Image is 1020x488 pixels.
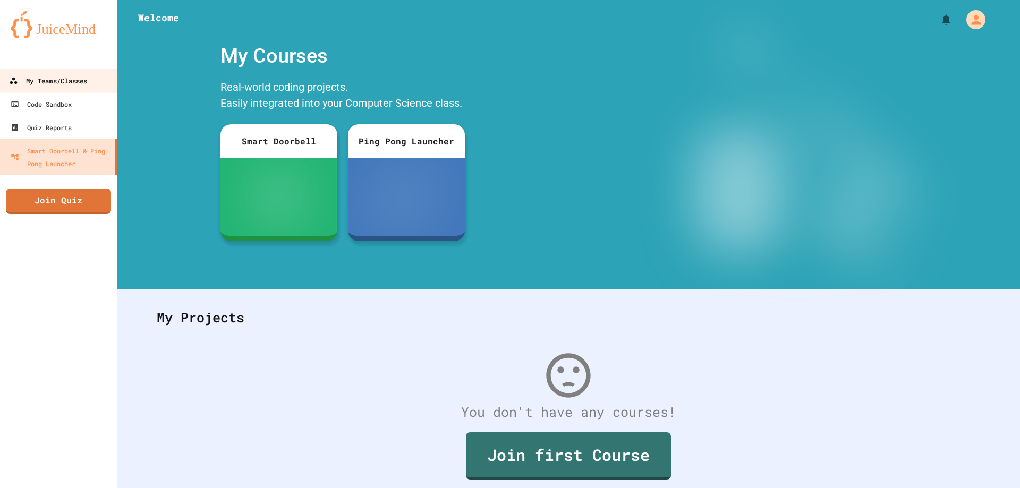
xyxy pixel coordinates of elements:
div: My Notifications [920,11,955,29]
img: sdb-white.svg [264,176,294,218]
div: My Account [955,7,988,32]
img: logo-orange.svg [11,11,106,38]
div: My Projects [146,297,991,338]
a: Join first Course [466,432,671,480]
div: Smart Doorbell [220,124,337,158]
div: Real-world coding projects. Easily integrated into your Computer Science class. [215,76,470,116]
div: You don't have any courses! [146,402,991,422]
div: Smart Doorbell & Ping Pong Launcher [11,144,110,170]
a: Join Quiz [6,189,111,214]
div: Code Sandbox [11,98,72,110]
img: ppl-with-ball.png [383,176,430,218]
div: Quiz Reports [11,121,72,134]
div: My Courses [215,36,470,76]
div: Ping Pong Launcher [348,124,465,158]
img: banner-image-my-projects.png [652,36,937,278]
div: My Teams/Classes [9,74,87,88]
